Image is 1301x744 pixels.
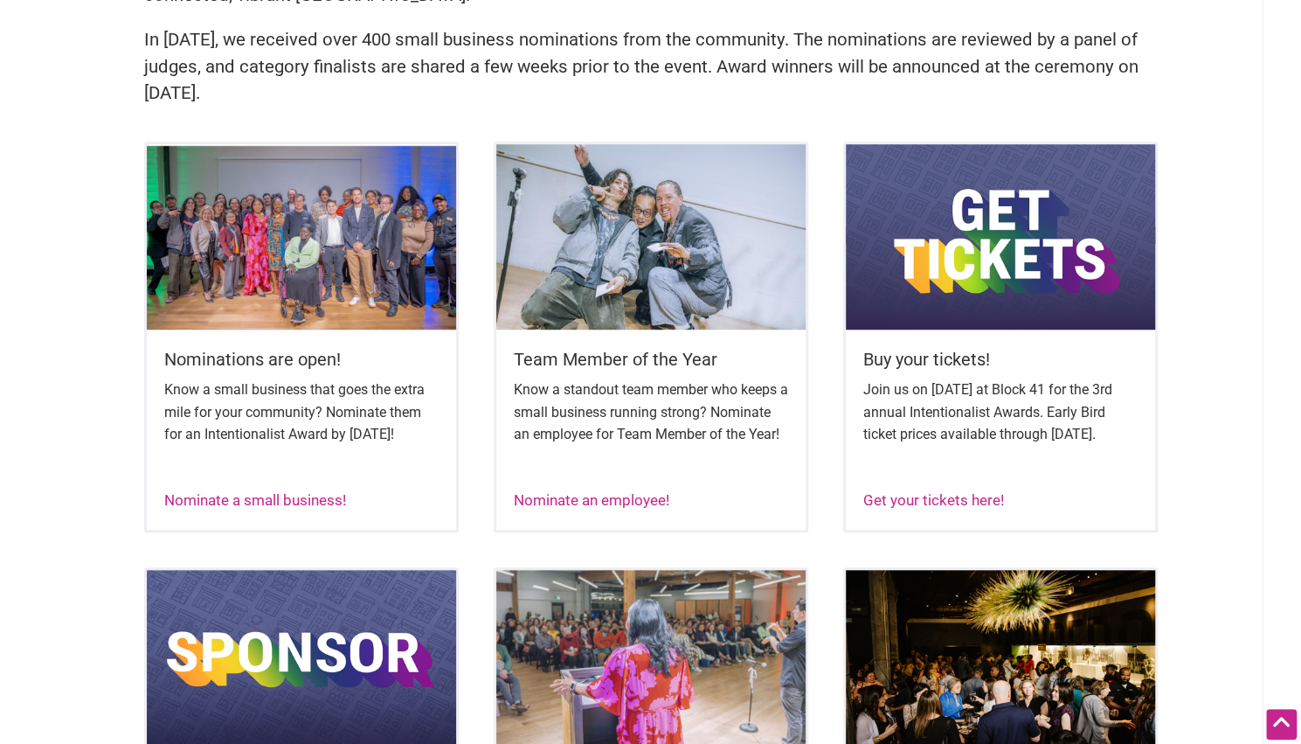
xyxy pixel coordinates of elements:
h5: Buy your tickets! [863,347,1138,372]
p: Join us on [DATE] at Block 41 for the 3rd annual Intentionalist Awards. Early Bird ticket prices ... [863,379,1138,446]
a: Get your tickets here! [863,491,1004,509]
p: In [DATE], we received over 400 small business nominations from the community. The nominations ar... [144,26,1158,107]
h5: Nominations are open! [164,347,439,372]
h5: Team Member of the Year [514,347,788,372]
p: Know a standout team member who keeps a small business running strong? Nominate an employee for T... [514,379,788,446]
a: Nominate an employee! [514,491,669,509]
a: Nominate a small business! [164,491,346,509]
p: Know a small business that goes the extra mile for your community? Nominate them for an Intention... [164,379,439,446]
div: Scroll Back to Top [1266,709,1297,740]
